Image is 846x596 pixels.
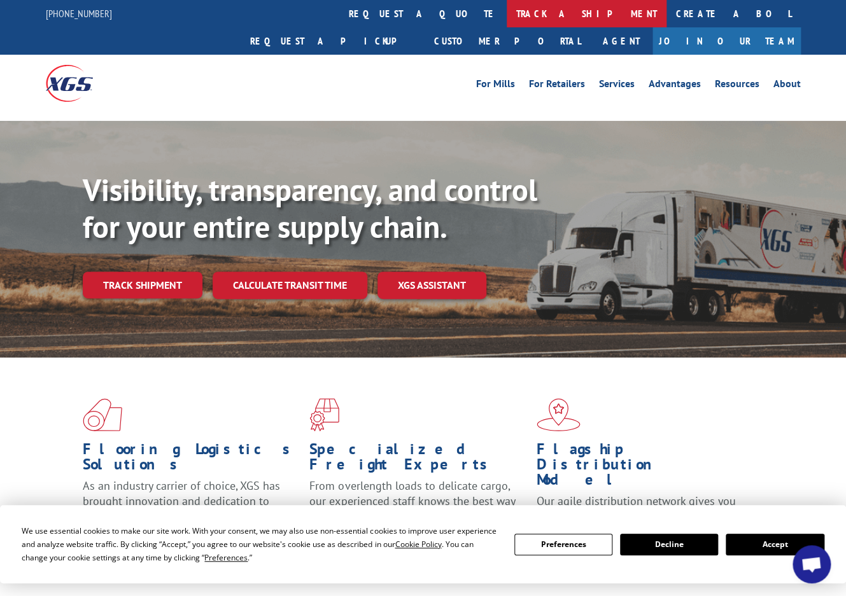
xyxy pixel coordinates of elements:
a: Join Our Team [652,27,801,55]
a: Services [599,79,635,93]
img: xgs-icon-flagship-distribution-model-red [537,398,581,431]
a: Customer Portal [425,27,590,55]
img: xgs-icon-total-supply-chain-intelligence-red [83,398,122,431]
span: Preferences [204,552,248,563]
h1: Flooring Logistics Solutions [83,441,300,478]
a: For Retailers [529,79,585,93]
a: Resources [715,79,759,93]
div: We use essential cookies to make our site work. With your consent, we may also use non-essential ... [22,524,498,564]
a: For Mills [476,79,515,93]
span: Cookie Policy [395,539,441,550]
img: xgs-icon-focused-on-flooring-red [309,398,339,431]
a: Request a pickup [241,27,425,55]
a: XGS ASSISTANT [377,272,486,299]
h1: Flagship Distribution Model [537,441,754,494]
a: About [773,79,801,93]
a: [PHONE_NUMBER] [46,7,112,20]
a: Track shipment [83,272,202,298]
span: Our agile distribution network gives you nationwide inventory management on demand. [537,494,736,539]
p: From overlength loads to delicate cargo, our experienced staff knows the best way to move your fr... [309,478,526,535]
a: Advantages [649,79,701,93]
a: Agent [590,27,652,55]
button: Decline [620,534,718,555]
b: Visibility, transparency, and control for your entire supply chain. [83,170,537,246]
div: Open chat [793,545,831,583]
span: As an industry carrier of choice, XGS has brought innovation and dedication to flooring logistics... [83,478,280,523]
h1: Specialized Freight Experts [309,441,526,478]
button: Accept [726,534,824,555]
a: Calculate transit time [213,272,367,299]
button: Preferences [514,534,612,555]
